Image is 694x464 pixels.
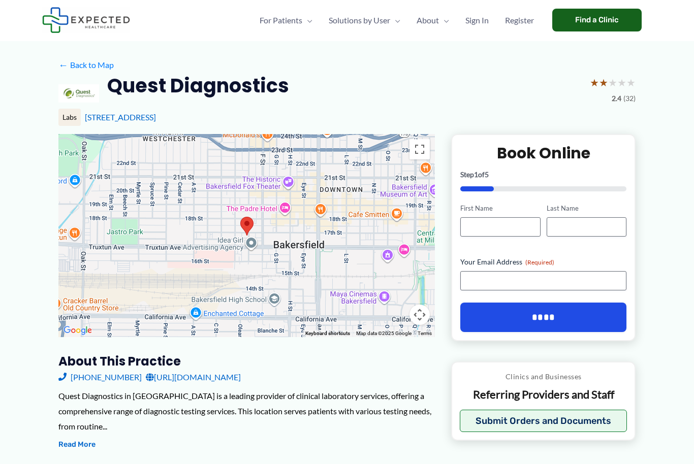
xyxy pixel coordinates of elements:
p: Step of [460,171,626,178]
span: Solutions by User [329,3,390,38]
span: ★ [599,73,608,92]
h2: Book Online [460,143,626,163]
a: For PatientsMenu Toggle [251,3,321,38]
button: Keyboard shortcuts [305,330,350,337]
button: Map camera controls [409,305,430,325]
a: [STREET_ADDRESS] [85,112,156,122]
span: For Patients [260,3,302,38]
p: Clinics and Businesses [460,370,627,383]
a: Open this area in Google Maps (opens a new window) [61,324,94,337]
span: (32) [623,92,636,105]
a: [PHONE_NUMBER] [58,370,142,385]
span: Menu Toggle [302,3,312,38]
button: Submit Orders and Documents [460,410,627,432]
label: First Name [460,204,540,213]
a: Solutions by UserMenu Toggle [321,3,408,38]
a: Terms (opens in new tab) [418,330,432,336]
span: ★ [617,73,626,92]
img: Expected Healthcare Logo - side, dark font, small [42,7,130,33]
span: Map data ©2025 Google [356,330,412,336]
span: Sign In [465,3,489,38]
span: 2.4 [612,92,621,105]
span: About [417,3,439,38]
div: Labs [58,109,81,126]
img: Google [61,324,94,337]
span: Menu Toggle [439,3,449,38]
button: Toggle fullscreen view [409,139,430,159]
label: Last Name [547,204,626,213]
span: ← [58,60,68,70]
a: ←Back to Map [58,57,114,73]
h2: Quest Diagnostics [107,73,289,98]
span: ★ [590,73,599,92]
a: Find a Clinic [552,9,642,31]
span: ★ [626,73,636,92]
p: Referring Providers and Staff [460,387,627,402]
span: (Required) [525,258,554,266]
span: 5 [485,170,489,179]
span: 1 [474,170,478,179]
span: Menu Toggle [390,3,400,38]
button: Read More [58,439,96,451]
h3: About this practice [58,353,435,369]
a: Sign In [457,3,497,38]
div: Quest Diagnostics in [GEOGRAPHIC_DATA] is a leading provider of clinical laboratory services, off... [58,388,435,434]
nav: Primary Site Navigation [251,3,542,38]
a: [URL][DOMAIN_NAME] [146,370,241,385]
a: Register [497,3,542,38]
span: ★ [608,73,617,92]
label: Your Email Address [460,257,626,267]
span: Register [505,3,534,38]
a: AboutMenu Toggle [408,3,457,38]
